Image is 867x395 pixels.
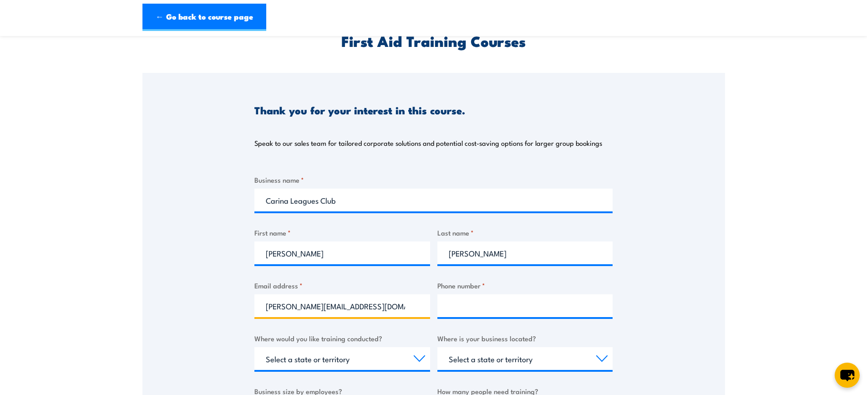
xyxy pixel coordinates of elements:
[437,280,613,291] label: Phone number
[437,227,613,238] label: Last name
[254,227,430,238] label: First name
[254,105,465,115] h3: Thank you for your interest in this course.
[254,333,430,344] label: Where would you like training conducted?
[437,333,613,344] label: Where is your business located?
[254,280,430,291] label: Email address
[142,4,266,31] a: ← Go back to course page
[254,174,613,185] label: Business name
[254,139,602,148] p: Speak to our sales team for tailored corporate solutions and potential cost-saving options for la...
[835,363,860,388] button: chat-button
[254,34,613,47] h2: First Aid Training Courses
